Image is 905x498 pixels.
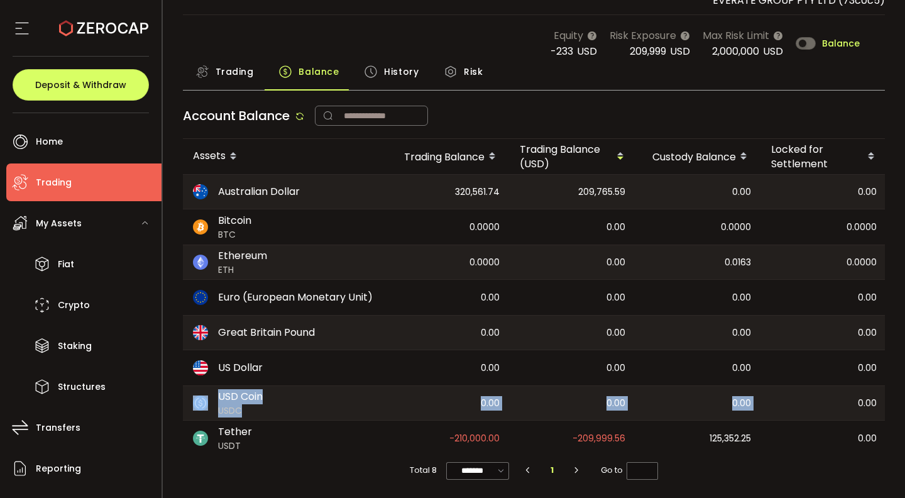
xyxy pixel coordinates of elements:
[13,69,149,101] button: Deposit & Withdraw
[469,220,500,235] span: 0.0000
[710,431,751,446] span: 125,352.25
[703,28,769,43] span: Max Risk Limit
[218,228,251,241] span: BTC
[670,44,690,58] span: USD
[858,185,877,199] span: 0.00
[630,44,666,58] span: 209,999
[36,419,80,437] span: Transfers
[578,185,625,199] span: 209,765.59
[218,325,315,340] span: Great Britain Pound
[481,326,500,340] span: 0.00
[218,290,373,305] span: Euro (European Monetary Unit)
[218,248,267,263] span: Ethereum
[449,431,500,446] span: -210,000.00
[858,326,877,340] span: 0.00
[712,44,759,58] span: 2,000,000
[183,107,290,124] span: Account Balance
[193,360,208,375] img: usd_portfolio.svg
[410,462,437,479] span: Total 8
[510,142,635,171] div: Trading Balance (USD)
[193,184,208,199] img: aud_portfolio.svg
[218,213,251,228] span: Bitcoin
[36,174,72,192] span: Trading
[761,142,887,171] div: Locked for Settlement
[573,431,625,446] span: -209,999.56
[606,255,625,270] span: 0.00
[193,219,208,235] img: btc_portfolio.svg
[635,146,761,167] div: Custody Balance
[218,389,263,404] span: USD Coin
[384,146,510,167] div: Trading Balance
[842,438,905,498] iframe: To enrich screen reader interactions, please activate Accessibility in Grammarly extension settings
[763,44,783,58] span: USD
[183,146,384,167] div: Assets
[58,378,106,396] span: Structures
[551,44,573,58] span: -233
[858,290,877,305] span: 0.00
[469,255,500,270] span: 0.0000
[606,361,625,375] span: 0.00
[58,296,90,314] span: Crypto
[384,59,419,84] span: History
[193,255,208,270] img: eth_portfolio.svg
[858,431,877,446] span: 0.00
[218,440,252,453] span: USDT
[464,59,483,84] span: Risk
[842,438,905,498] div: Chat Widget
[481,290,500,305] span: 0.00
[732,290,751,305] span: 0.00
[732,326,751,340] span: 0.00
[193,396,208,411] img: usdc_portfolio.svg
[606,220,625,235] span: 0.00
[299,59,339,84] span: Balance
[193,290,208,305] img: eur_portfolio.svg
[58,337,92,355] span: Staking
[554,28,583,43] span: Equity
[847,255,877,270] span: 0.0000
[218,184,300,199] span: Australian Dollar
[36,133,63,151] span: Home
[541,462,564,479] li: 1
[193,431,208,446] img: usdt_portfolio.svg
[35,80,126,89] span: Deposit & Withdraw
[216,59,254,84] span: Trading
[36,214,82,233] span: My Assets
[601,462,658,479] span: Go to
[610,28,676,43] span: Risk Exposure
[218,263,267,277] span: ETH
[858,361,877,375] span: 0.00
[721,220,751,235] span: 0.0000
[218,360,263,375] span: US Dollar
[732,361,751,375] span: 0.00
[732,185,751,199] span: 0.00
[725,255,751,270] span: 0.0163
[193,325,208,340] img: gbp_portfolio.svg
[606,396,625,411] span: 0.00
[481,396,500,411] span: 0.00
[218,424,252,440] span: Tether
[822,39,860,48] span: Balance
[218,404,263,418] span: USDC
[606,290,625,305] span: 0.00
[481,361,500,375] span: 0.00
[455,185,500,199] span: 320,561.74
[606,326,625,340] span: 0.00
[577,44,597,58] span: USD
[58,255,74,274] span: Fiat
[858,396,877,411] span: 0.00
[847,220,877,235] span: 0.0000
[36,460,81,478] span: Reporting
[732,396,751,411] span: 0.00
